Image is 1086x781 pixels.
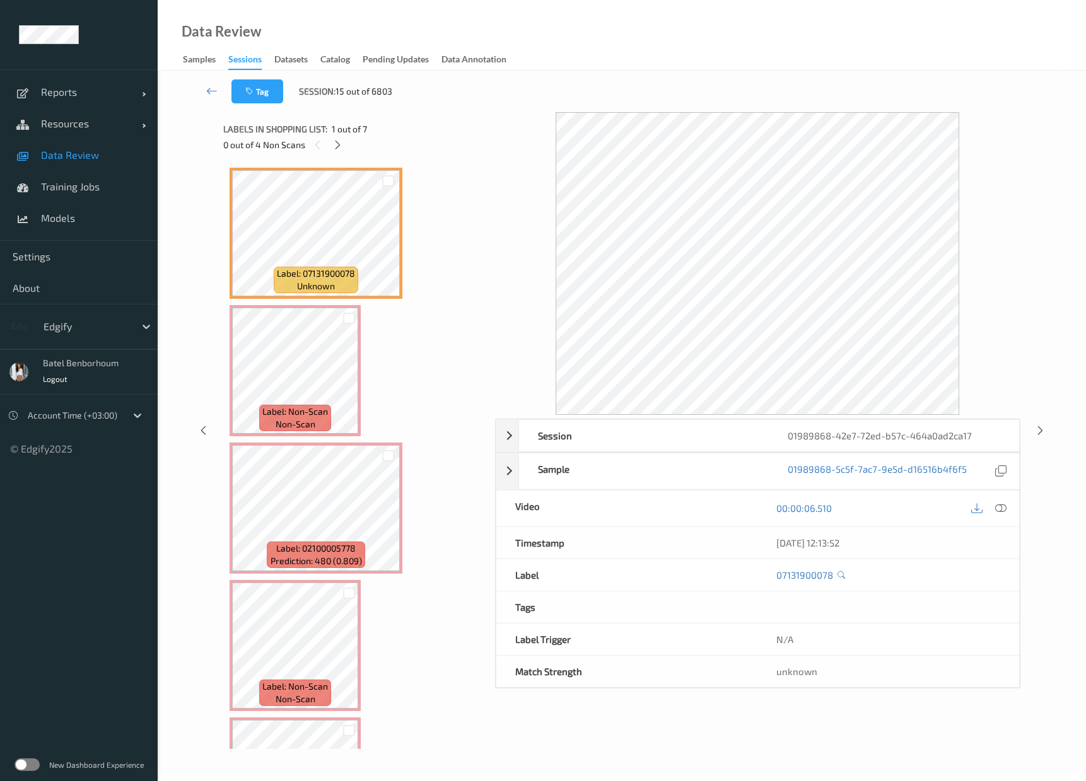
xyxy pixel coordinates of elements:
[299,85,336,98] span: Session:
[332,123,367,136] span: 1 out of 7
[276,693,315,705] span: non-scan
[223,123,327,136] span: Labels in shopping list:
[519,453,769,489] div: Sample
[496,591,758,623] div: Tags
[776,536,1000,549] div: [DATE] 12:13:52
[496,656,758,687] div: Match Strength
[277,267,355,280] span: Label: 07131900078
[441,51,519,69] a: Data Annotation
[274,53,308,69] div: Datasets
[496,490,758,526] div: Video
[496,527,758,558] div: Timestamp
[496,623,758,655] div: Label Trigger
[320,51,363,69] a: Catalog
[262,680,328,693] span: Label: Non-Scan
[231,79,283,103] button: Tag
[519,420,769,451] div: Session
[776,665,1000,678] div: unknown
[496,453,1020,490] div: Sample01989868-5c5f-7ac7-9e5d-d16516b4f6f5
[297,280,335,292] span: unknown
[496,419,1020,452] div: Session01989868-42e7-72ed-b57c-464a0ad2ca17
[441,53,506,69] div: Data Annotation
[769,420,1019,451] div: 01989868-42e7-72ed-b57c-464a0ad2ca17
[182,25,261,38] div: Data Review
[276,418,315,431] span: non-scan
[183,53,216,69] div: Samples
[757,623,1019,655] div: N/A
[496,559,758,591] div: Label
[271,555,362,567] span: Prediction: 480 (0.809)
[776,569,833,581] a: 07131900078
[363,53,429,69] div: Pending Updates
[776,502,832,514] a: 00:00:06.510
[274,51,320,69] a: Datasets
[223,137,486,153] div: 0 out of 4 Non Scans
[320,53,350,69] div: Catalog
[788,463,967,480] a: 01989868-5c5f-7ac7-9e5d-d16516b4f6f5
[336,85,392,98] span: 15 out of 6803
[262,405,328,418] span: Label: Non-Scan
[276,542,356,555] span: Label: 02100005778
[183,51,228,69] a: Samples
[228,51,274,70] a: Sessions
[228,53,262,70] div: Sessions
[363,51,441,69] a: Pending Updates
